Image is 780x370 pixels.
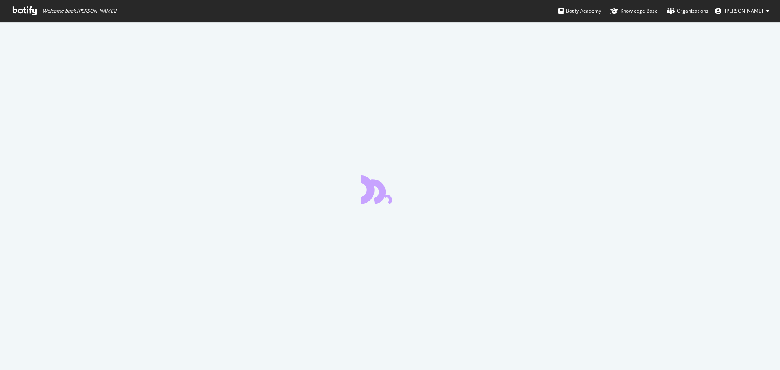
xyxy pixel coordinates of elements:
[43,8,116,14] span: Welcome back, [PERSON_NAME] !
[361,175,419,204] div: animation
[558,7,601,15] div: Botify Academy
[725,7,763,14] span: Michael Boulter
[708,4,776,17] button: [PERSON_NAME]
[667,7,708,15] div: Organizations
[610,7,658,15] div: Knowledge Base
